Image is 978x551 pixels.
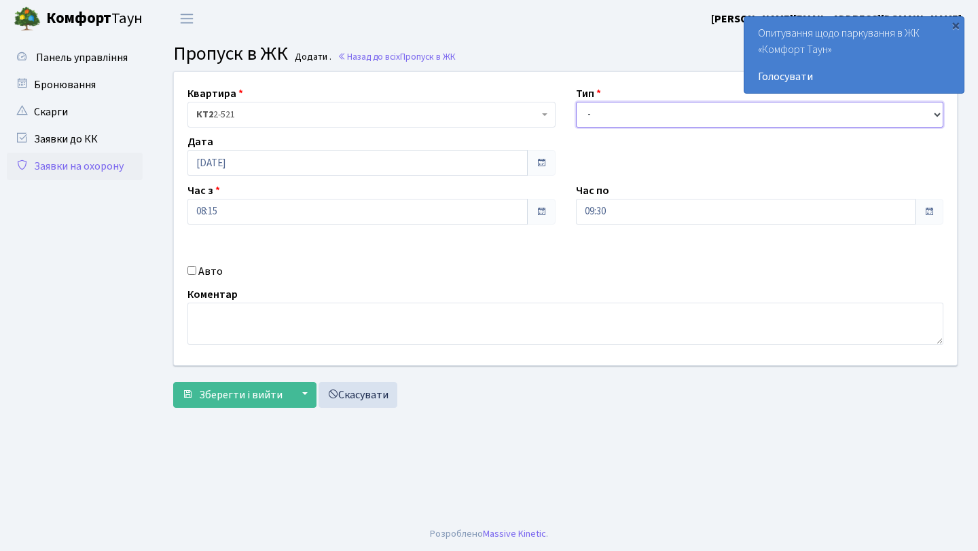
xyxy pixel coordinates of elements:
[196,108,539,121] span: <b>КТ2</b>&nbsp;&nbsp;&nbsp;2-521
[187,102,556,128] span: <b>КТ2</b>&nbsp;&nbsp;&nbsp;2-521
[7,153,143,180] a: Заявки на охорону
[187,134,213,150] label: Дата
[400,50,456,63] span: Пропуск в ЖК
[199,387,283,402] span: Зберегти і вийти
[949,18,962,32] div: ×
[758,69,950,85] a: Голосувати
[46,7,111,29] b: Комфорт
[430,527,548,541] div: Розроблено .
[173,40,288,67] span: Пропуск в ЖК
[319,382,397,408] a: Скасувати
[173,382,291,408] button: Зберегти і вийти
[187,286,238,303] label: Коментар
[711,11,962,27] a: [PERSON_NAME][EMAIL_ADDRESS][DOMAIN_NAME]
[7,98,143,126] a: Скарги
[7,126,143,153] a: Заявки до КК
[46,7,143,31] span: Таун
[198,263,223,280] label: Авто
[292,52,331,63] small: Додати .
[576,85,601,102] label: Тип
[338,50,456,63] a: Назад до всіхПропуск в ЖК
[7,71,143,98] a: Бронювання
[14,5,41,33] img: logo.png
[187,183,220,199] label: Час з
[744,17,964,93] div: Опитування щодо паркування в ЖК «Комфорт Таун»
[483,527,546,541] a: Massive Kinetic
[36,50,128,65] span: Панель управління
[576,183,609,199] label: Час по
[196,108,213,121] b: КТ2
[711,12,962,26] b: [PERSON_NAME][EMAIL_ADDRESS][DOMAIN_NAME]
[7,44,143,71] a: Панель управління
[170,7,204,30] button: Переключити навігацію
[187,85,243,102] label: Квартира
